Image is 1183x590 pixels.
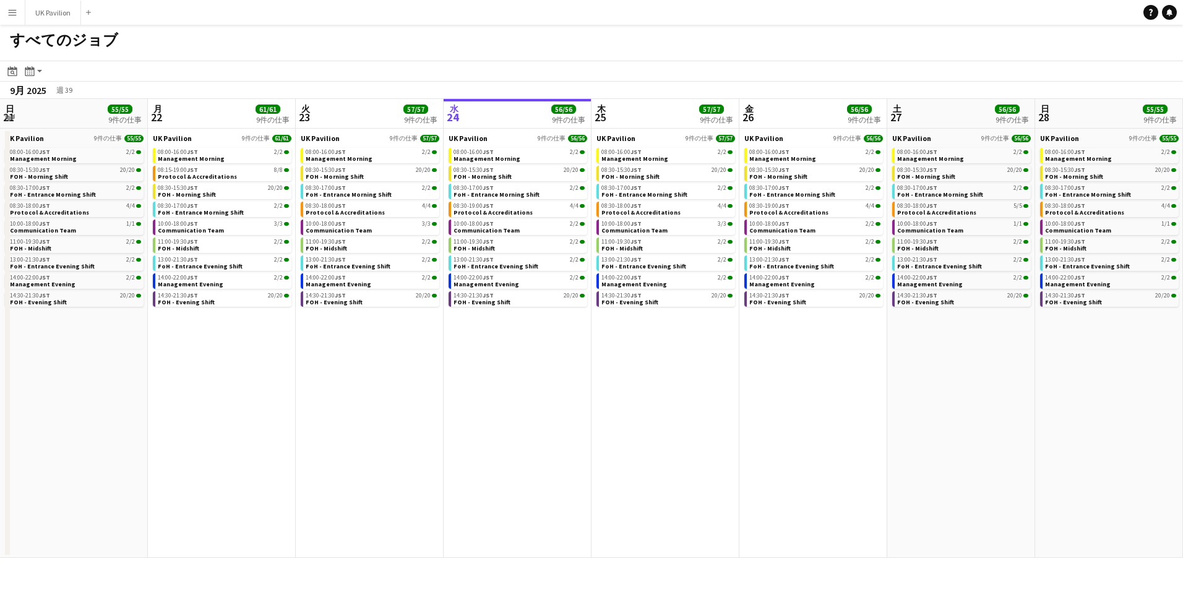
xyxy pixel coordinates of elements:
span: 9件の仕事 [242,135,270,142]
span: 08:30-18:00 [601,203,642,209]
span: 56/56 [864,135,883,142]
span: 1/1 [126,221,135,227]
span: 2/2 [126,239,135,245]
span: UK Pavilion [5,134,44,143]
span: JST [483,148,494,156]
span: FoH - Entrance Morning Shift [1045,190,1131,199]
span: 08:00-16:00 [306,149,346,155]
span: 2/2 [422,185,431,191]
span: 08:30-15:30 [897,167,937,173]
span: 10:00-18:00 [749,221,789,227]
span: FoH - Entrance Morning Shift [306,190,392,199]
span: JST [778,255,789,263]
span: JST [926,255,937,263]
span: 20/20 [1155,167,1170,173]
span: 20/20 [564,167,579,173]
div: UK Pavilion9件の仕事56/5608:00-16:00JST2/2Management Morning08:30-15:30JST20/20FOH - Morning Shift08:... [892,134,1031,309]
span: 9件の仕事 [538,135,566,142]
span: 08:30-17:00 [158,203,198,209]
span: 55/55 [124,135,144,142]
span: 2/2 [718,149,726,155]
span: JST [187,255,198,263]
span: JST [630,202,642,210]
span: 2/2 [1013,149,1022,155]
span: JST [926,202,937,210]
a: 11:00-19:30JST2/2FOH - Midshift [897,237,1028,252]
span: 11:00-19:30 [10,239,50,245]
a: 08:30-19:00JST4/4Protocol & Accreditations [454,202,585,216]
span: Communication Team [1045,226,1111,234]
span: 3/3 [422,221,431,227]
span: 2/2 [274,203,283,209]
span: 08:00-16:00 [1045,149,1085,155]
span: JST [630,220,642,228]
span: FOH - Morning Shift [158,190,216,199]
span: 08:00-16:00 [749,149,789,155]
span: 2/2 [718,185,726,191]
a: 08:00-16:00JST2/2Management Morning [10,148,141,162]
a: 10:00-18:00JST1/1Communication Team [1045,220,1176,234]
a: UK Pavilion9件の仕事56/56 [449,134,587,143]
span: JST [187,148,198,156]
span: 2/2 [274,149,283,155]
span: 10:00-18:00 [601,221,642,227]
span: FOH - Midshift [158,244,199,252]
span: FoH - Entrance Morning Shift [749,190,835,199]
span: 2/2 [570,185,579,191]
span: JST [483,166,494,174]
span: JST [630,184,642,192]
span: FoH - Entrance Morning Shift [601,190,687,199]
a: 08:30-17:00JST2/2FoH - Entrance Morning Shift [897,184,1028,198]
span: 08:30-15:30 [749,167,789,173]
span: 10:00-18:00 [158,221,198,227]
span: Communication Team [454,226,520,234]
a: 11:00-19:30JST2/2FOH - Midshift [158,237,289,252]
span: JST [39,237,50,246]
span: Communication Team [749,226,815,234]
span: FOH - Morning Shift [306,173,364,181]
a: 11:00-19:30JST2/2FOH - Midshift [601,237,733,252]
span: JST [187,220,198,228]
span: 08:30-15:30 [158,185,198,191]
span: FOH - Midshift [749,244,791,252]
span: 11:00-19:30 [897,239,937,245]
a: 08:15-19:00JST8/8Protocol & Accreditations [158,166,289,180]
span: JST [483,255,494,263]
span: FoH - Entrance Morning Shift [897,190,983,199]
a: 08:30-15:30JST20/20FOH - Morning Shift [158,184,289,198]
span: JST [335,202,346,210]
span: JST [778,202,789,210]
span: 61/61 [272,135,291,142]
span: 08:30-18:00 [1045,203,1085,209]
span: 08:00-16:00 [158,149,198,155]
span: 3/3 [274,221,283,227]
span: Management Morning [10,155,77,163]
span: FOH - Midshift [601,244,643,252]
span: Protocol & Accreditations [1045,208,1124,216]
a: 08:30-18:00JST4/4Protocol & Accreditations [1045,202,1176,216]
a: 13:00-21:30JST2/2FoH - Entrance Evening Shift [10,255,141,270]
span: 08:30-17:00 [749,185,789,191]
span: JST [187,166,198,174]
span: 57/57 [420,135,439,142]
span: JST [926,148,937,156]
span: 2/2 [1013,185,1022,191]
span: 08:30-17:00 [897,185,937,191]
span: 4/4 [570,203,579,209]
span: FOH - Morning Shift [10,173,68,181]
span: JST [778,220,789,228]
span: FOH - Midshift [1045,244,1086,252]
span: 10:00-18:00 [897,221,937,227]
span: JST [926,166,937,174]
span: Protocol & Accreditations [10,208,89,216]
span: JST [926,237,937,246]
div: UK Pavilion9件の仕事57/5708:00-16:00JST2/2Management Morning08:30-15:30JST20/20FOH - Morning Shift08:... [596,134,735,309]
span: 11:00-19:30 [601,239,642,245]
a: 10:00-18:00JST2/2Communication Team [454,220,585,234]
span: JST [1074,255,1085,263]
span: 08:30-17:00 [1045,185,1085,191]
span: 20/20 [268,185,283,191]
a: 08:00-16:00JST2/2Management Morning [897,148,1028,162]
span: 2/2 [1161,239,1170,245]
a: 13:00-21:30JST2/2FoH - Entrance Evening Shift [306,255,437,270]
